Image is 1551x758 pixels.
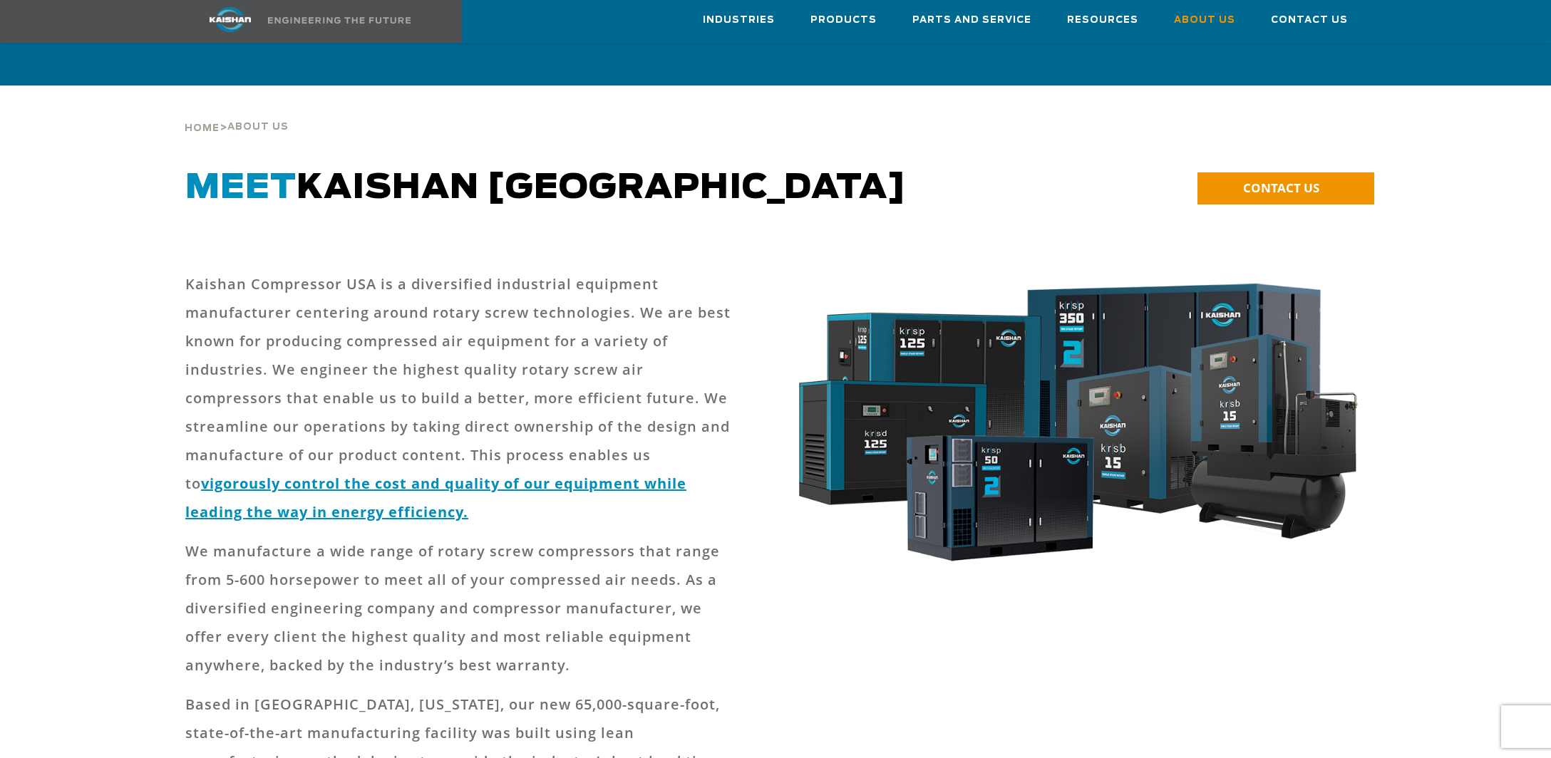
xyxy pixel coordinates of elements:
[912,12,1031,28] span: Parts and Service
[1174,1,1235,39] a: About Us
[703,12,775,28] span: Industries
[268,17,411,24] img: Engineering the future
[227,123,289,132] span: About Us
[185,474,686,521] a: vigorously control the cost and quality of our equipment while leading the way in energy efficiency.
[185,270,738,526] p: Kaishan Compressor USA is a diversified industrial equipment manufacturer centering around rotary...
[185,124,220,133] span: Home
[810,1,877,39] a: Products
[1067,12,1138,28] span: Resources
[1174,12,1235,28] span: About Us
[912,1,1031,39] a: Parts and Service
[1197,172,1374,204] a: CONTACT US
[1271,12,1348,28] span: Contact Us
[703,1,775,39] a: Industries
[185,171,297,205] span: Meet
[1271,1,1348,39] a: Contact Us
[1243,180,1319,196] span: CONTACT US
[810,12,877,28] span: Products
[185,537,738,680] p: We manufacture a wide range of rotary screw compressors that range from 5-600 horsepower to meet ...
[784,270,1366,585] img: krsb
[185,171,907,205] span: Kaishan [GEOGRAPHIC_DATA]
[185,85,289,140] div: >
[1067,1,1138,39] a: Resources
[185,121,220,134] a: Home
[177,7,284,32] img: kaishan logo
